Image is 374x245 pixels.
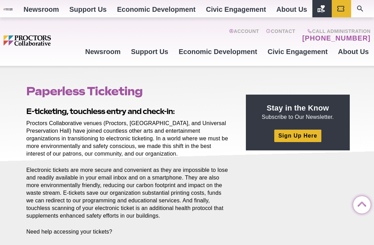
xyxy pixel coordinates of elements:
[126,42,173,61] a: Support Us
[26,120,230,158] p: Proctors Collaborative venues (Proctors, [GEOGRAPHIC_DATA], and Universal Preservation Hall) have...
[3,35,80,45] img: Proctors logo
[26,85,230,98] h1: Paperless Ticketing
[302,34,371,42] a: [PHONE_NUMBER]
[173,42,262,61] a: Economic Development
[353,196,367,210] a: Back to Top
[274,130,321,142] a: Sign Up Here
[267,104,329,112] strong: Stay in the Know
[3,8,18,10] img: Proctors logo
[300,28,371,34] span: Call Administration
[26,166,230,220] p: Electronic tickets are more secure and convenient as they are impossible to lose and readily avai...
[266,28,295,42] a: Contact
[26,228,230,236] p: Need help accessing your tickets?
[26,107,175,116] strong: E-ticketing, touchless entry and check-in:
[262,42,333,61] a: Civic Engagement
[333,42,374,61] a: About Us
[254,103,341,121] p: Subscribe to Our Newsletter.
[229,28,259,42] a: Account
[80,42,126,61] a: Newsroom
